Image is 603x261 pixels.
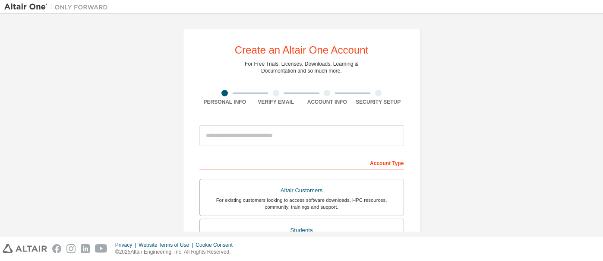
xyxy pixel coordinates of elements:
div: Personal Info [199,99,251,105]
div: Privacy [115,242,139,248]
img: Altair One [4,3,112,11]
div: Students [205,224,398,236]
img: youtube.svg [95,244,107,253]
img: facebook.svg [52,244,61,253]
div: Website Terms of Use [139,242,196,248]
div: Altair Customers [205,185,398,197]
div: For Free Trials, Licenses, Downloads, Learning & Documentation and so much more. [245,60,358,74]
div: Create an Altair One Account [235,45,369,55]
img: altair_logo.svg [3,244,47,253]
div: Account Info [302,99,353,105]
p: © 2025 Altair Engineering, Inc. All Rights Reserved. [115,248,238,256]
div: For existing customers looking to access software downloads, HPC resources, community, trainings ... [205,197,398,210]
img: linkedin.svg [81,244,90,253]
img: instagram.svg [66,244,76,253]
div: Security Setup [353,99,404,105]
div: Account Type [199,156,404,169]
div: Cookie Consent [196,242,237,248]
div: Verify Email [250,99,302,105]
